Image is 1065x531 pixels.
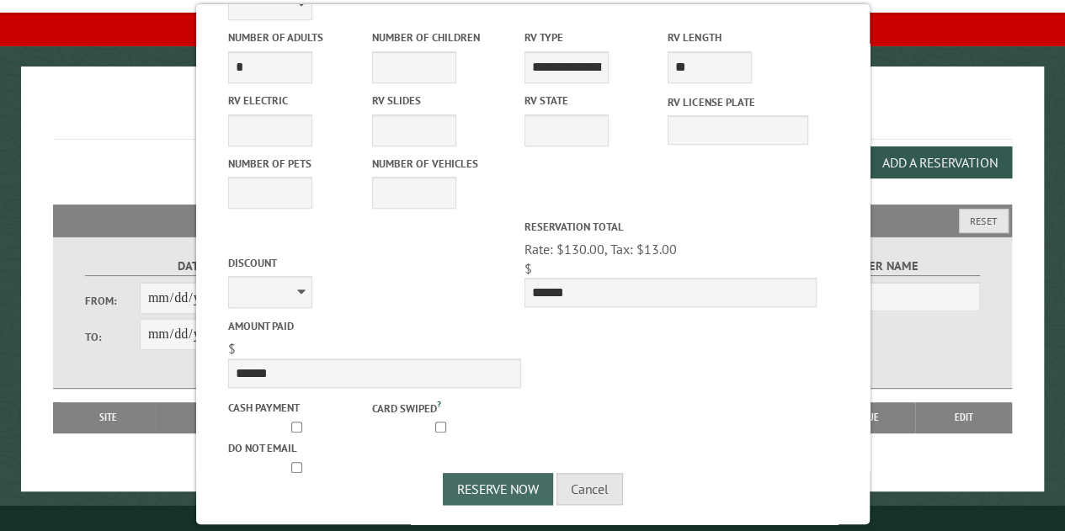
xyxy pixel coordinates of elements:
[227,255,520,271] label: Discount
[85,329,140,345] label: To:
[227,400,368,416] label: Cash payment
[868,146,1012,178] button: Add a Reservation
[371,93,512,109] label: RV Slides
[443,473,553,505] button: Reserve Now
[85,293,140,309] label: From:
[760,257,980,276] label: Customer Name
[227,318,520,334] label: Amount paid
[556,473,623,505] button: Cancel
[826,402,916,433] th: Due
[371,397,512,416] label: Card swiped
[53,93,1012,140] h1: Reservations
[524,29,664,45] label: RV Type
[227,156,368,172] label: Number of Pets
[668,94,808,110] label: RV License Plate
[53,204,1012,236] h2: Filters
[61,402,154,433] th: Site
[227,93,368,109] label: RV Electric
[915,402,1011,433] th: Edit
[524,241,676,258] span: Rate: $130.00, Tax: $13.00
[155,402,277,433] th: Dates
[371,29,512,45] label: Number of Children
[959,209,1009,233] button: Reset
[436,398,440,410] a: ?
[227,29,368,45] label: Number of Adults
[371,156,512,172] label: Number of Vehicles
[524,219,817,235] label: Reservation Total
[227,340,235,357] span: $
[668,29,808,45] label: RV Length
[524,93,664,109] label: RV State
[227,440,368,456] label: Do not email
[524,260,531,277] span: $
[53,185,1012,204] div: Reservation failed: Unable to save or load customer
[85,257,305,276] label: Dates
